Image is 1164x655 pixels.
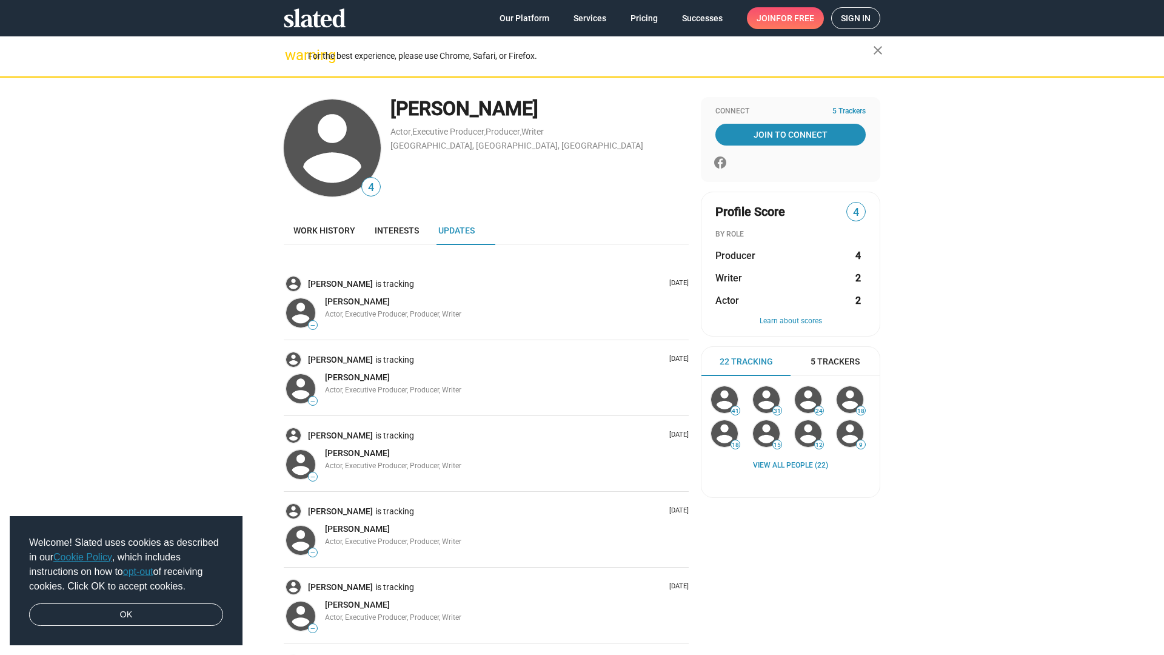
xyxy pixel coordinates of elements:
span: 9 [857,442,865,449]
span: 18 [731,442,740,449]
a: Executive Producer [412,127,484,136]
span: Work history [293,226,355,235]
div: cookieconsent [10,516,242,646]
span: [PERSON_NAME] [325,600,390,610]
a: Writer [521,127,544,136]
span: , [484,129,486,136]
p: [DATE] [664,582,689,591]
span: — [309,322,317,329]
span: Our Platform [500,7,549,29]
a: [PERSON_NAME] [308,506,375,517]
a: [PERSON_NAME] [325,296,390,307]
span: Welcome! Slated uses cookies as described in our , which includes instructions on how to of recei... [29,536,223,594]
div: For the best experience, please use Chrome, Safari, or Firefox. [308,48,873,64]
span: — [309,549,317,556]
a: Work history [284,216,365,245]
span: [PERSON_NAME] [325,524,390,534]
span: 31 [773,408,781,415]
span: Interests [375,226,419,235]
span: Join [757,7,814,29]
span: Actor, Executive Producer, Producer, Writer [325,537,461,546]
a: Pricing [621,7,667,29]
span: 12 [815,442,823,449]
mat-icon: close [871,43,885,58]
span: 4 [847,204,865,221]
p: [DATE] [664,279,689,288]
span: , [411,129,412,136]
a: [PERSON_NAME] [325,523,390,535]
a: Actor [390,127,411,136]
a: [PERSON_NAME] [308,582,375,593]
a: Our Platform [490,7,559,29]
a: View all People (22) [753,461,828,471]
span: is tracking [375,506,416,517]
span: for free [776,7,814,29]
strong: 2 [855,294,861,307]
span: Join To Connect [718,124,863,146]
strong: 4 [855,249,861,262]
span: is tracking [375,430,416,442]
a: Joinfor free [747,7,824,29]
span: — [309,625,317,632]
strong: 2 [855,272,861,284]
span: 24 [815,408,823,415]
a: [GEOGRAPHIC_DATA], [GEOGRAPHIC_DATA], [GEOGRAPHIC_DATA] [390,141,643,150]
p: [DATE] [664,431,689,440]
a: [PERSON_NAME] [308,430,375,442]
span: Pricing [630,7,658,29]
span: [PERSON_NAME] [325,372,390,382]
span: Producer [715,249,755,262]
span: Actor, Executive Producer, Producer, Writer [325,613,461,622]
a: [PERSON_NAME] [308,354,375,366]
a: Join To Connect [715,124,866,146]
a: opt-out [123,566,153,577]
a: Services [564,7,616,29]
span: [PERSON_NAME] [325,448,390,458]
span: 18 [857,408,865,415]
span: Profile Score [715,204,785,220]
span: 15 [773,442,781,449]
span: Actor, Executive Producer, Producer, Writer [325,310,461,318]
div: BY ROLE [715,230,866,240]
span: Actor [715,294,739,307]
a: [PERSON_NAME] [308,278,375,290]
a: Updates [429,216,484,245]
span: Sign in [841,8,871,29]
span: Updates [438,226,475,235]
span: Actor, Executive Producer, Producer, Writer [325,386,461,394]
span: is tracking [375,354,416,366]
div: Connect [715,107,866,116]
a: Sign in [831,7,880,29]
a: [PERSON_NAME] [325,448,390,459]
span: 5 Trackers [811,356,860,368]
mat-icon: warning [285,48,299,62]
span: Writer [715,272,742,284]
span: is tracking [375,582,416,593]
a: Cookie Policy [53,552,112,562]
span: 5 Trackers [832,107,866,116]
a: [PERSON_NAME] [325,599,390,611]
span: is tracking [375,278,416,290]
span: Services [574,7,606,29]
span: [PERSON_NAME] [325,297,390,306]
span: — [309,398,317,405]
button: Learn about scores [715,317,866,326]
a: Interests [365,216,429,245]
p: [DATE] [664,506,689,516]
span: Actor, Executive Producer, Producer, Writer [325,462,461,470]
div: [PERSON_NAME] [390,96,689,122]
span: — [309,474,317,480]
span: 22 Tracking [720,356,773,368]
a: dismiss cookie message [29,603,223,626]
span: , [520,129,521,136]
a: [PERSON_NAME] [325,372,390,383]
a: Successes [672,7,732,29]
span: 41 [731,408,740,415]
a: Producer [486,127,520,136]
span: Successes [682,7,723,29]
p: [DATE] [664,355,689,364]
span: 4 [362,180,380,196]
